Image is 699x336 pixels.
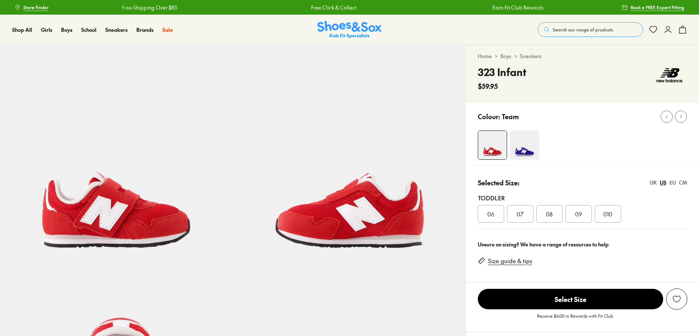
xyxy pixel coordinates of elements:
div: Toddler [478,193,687,202]
a: Size guide & tips [488,257,532,265]
a: Boys [61,26,72,34]
a: Sale [162,26,173,34]
a: Book a FREE Expert Fitting [622,1,684,14]
a: Boys [500,52,511,60]
a: Sneakers [105,26,128,34]
a: Girls [41,26,52,34]
span: Sneakers [105,26,128,33]
a: Earn Fit Club Rewards [458,4,510,11]
button: Select Size [478,288,663,310]
a: School [81,26,97,34]
a: Sneakers [520,52,541,60]
span: 06 [487,209,494,218]
button: Search our range of products [538,22,643,37]
div: CM [679,179,687,186]
span: School [81,26,97,33]
a: Free Shipping Over $85 [88,4,143,11]
p: Colour: [478,112,500,121]
div: Unsure on sizing? We have a range of resources to help [478,241,687,248]
span: Sale [162,26,173,33]
span: Shop All [12,26,32,33]
a: Free Click & Collect [277,4,322,11]
span: Store Finder [23,4,49,11]
div: UK [650,179,657,186]
span: Book a FREE Expert Fitting [631,4,684,11]
span: Girls [41,26,52,33]
span: Boys [61,26,72,33]
a: Shoes & Sox [317,21,382,39]
a: Store Finder [15,1,49,14]
p: Selected Size: [478,178,519,188]
button: Add to Wishlist [666,288,687,310]
a: Shop All [12,26,32,34]
h4: 323 Infant [478,64,526,80]
img: 5-551788_1 [233,45,466,278]
div: > > [478,52,687,60]
img: 4-551787_1 [478,131,507,159]
img: Vendor logo [652,64,687,86]
span: Search our range of products [553,26,613,33]
p: Team [502,112,519,121]
img: 4-551781_1 [510,131,539,160]
span: 08 [546,209,553,218]
span: Brands [136,26,154,33]
span: 07 [517,209,524,218]
span: $59.95 [478,81,498,91]
span: 010 [603,209,612,218]
div: EU [669,179,676,186]
div: US [660,179,666,186]
p: Receive $6.00 in Rewards with Fit Club [537,313,613,326]
a: Brands [136,26,154,34]
span: 09 [575,209,582,218]
img: SNS_Logo_Responsive.svg [317,21,382,39]
a: Home [478,52,492,60]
